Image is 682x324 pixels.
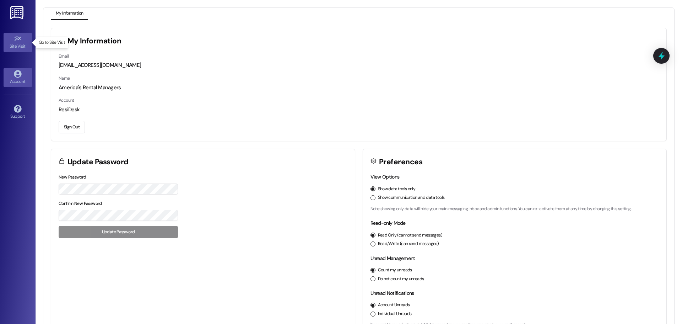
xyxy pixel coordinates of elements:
label: Read/Write (can send messages) [378,241,439,247]
div: America's Rental Managers [59,84,659,91]
div: [EMAIL_ADDRESS][DOMAIN_NAME] [59,62,659,69]
a: Site Visit • [4,33,32,52]
img: ResiDesk Logo [10,6,25,19]
p: Note: showing only data will hide your main messaging inbox and admin functions. You can re-activ... [370,206,659,212]
label: Confirm New Password [59,201,102,206]
h3: Update Password [67,158,129,166]
label: Count my unreads [378,267,412,273]
div: ResiDesk [59,106,659,113]
label: Name [59,75,70,81]
label: Individual Unreads [378,311,412,317]
label: View Options [370,174,400,180]
a: Account [4,68,32,87]
label: Unread Management [370,255,415,261]
label: Do not count my unreads [378,276,424,282]
p: Go to Site Visit [39,39,65,46]
label: Read-only Mode [370,220,406,226]
h3: Preferences [379,158,422,166]
h3: My Information [67,37,121,45]
label: Show communication and data tools [378,195,445,201]
label: Unread Notifications [370,290,414,296]
label: Show data tools only [378,186,416,192]
label: Email [59,53,69,59]
label: Read Only (cannot send messages) [378,232,442,239]
label: Account Unreads [378,302,410,308]
a: Support [4,103,32,122]
label: Account [59,97,74,103]
button: Sign Out [59,121,85,133]
label: New Password [59,174,86,180]
button: My Information [51,8,88,20]
span: • [26,43,27,48]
